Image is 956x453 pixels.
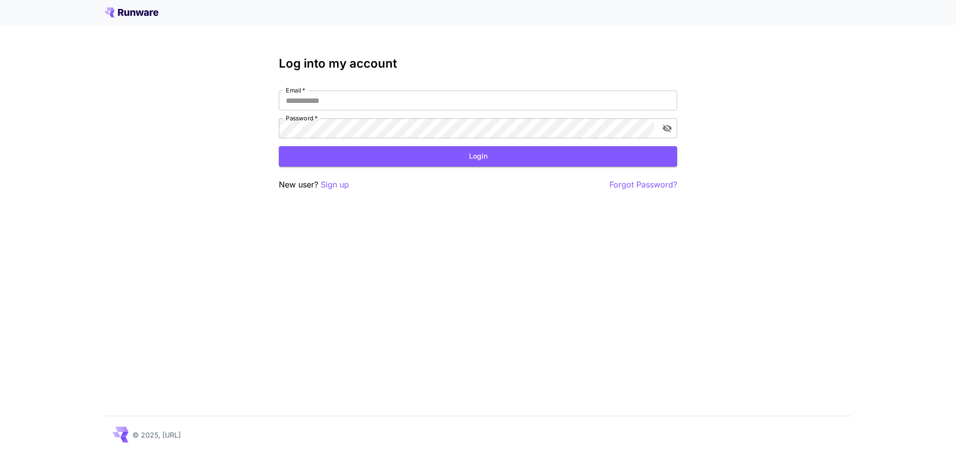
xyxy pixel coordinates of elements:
[286,114,318,122] label: Password
[658,119,676,137] button: toggle password visibility
[279,179,349,191] p: New user?
[609,179,677,191] button: Forgot Password?
[279,57,677,71] h3: Log into my account
[286,86,305,94] label: Email
[132,430,181,440] p: © 2025, [URL]
[321,179,349,191] button: Sign up
[279,146,677,167] button: Login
